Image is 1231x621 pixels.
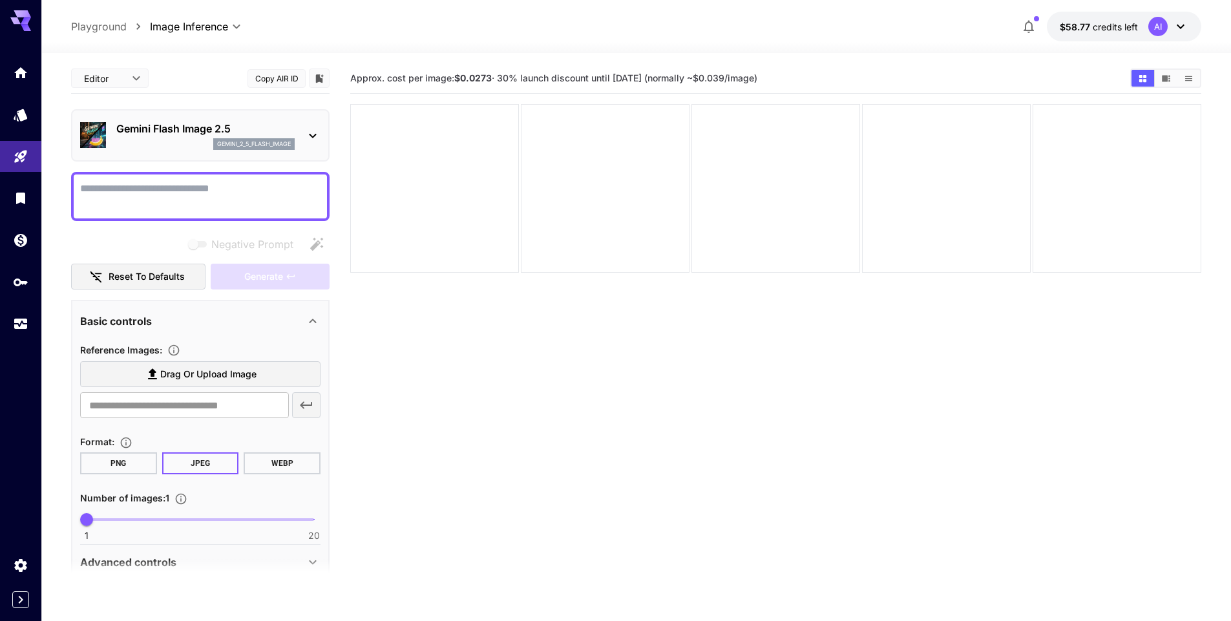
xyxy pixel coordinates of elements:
[13,232,28,248] div: Wallet
[71,19,127,34] a: Playground
[350,72,757,83] span: Approx. cost per image: · 30% launch discount until [DATE] (normally ~$0.039/image)
[13,190,28,206] div: Library
[1155,70,1177,87] button: Show images in video view
[71,264,205,290] button: Reset to defaults
[169,492,193,505] button: Specify how many images to generate in a single request. Each image generation will be charged se...
[454,72,492,83] b: $0.0273
[80,344,162,355] span: Reference Images :
[80,313,152,329] p: Basic controls
[1130,68,1201,88] div: Show images in grid viewShow images in video viewShow images in list view
[80,492,169,503] span: Number of images : 1
[1047,12,1201,41] button: $58.76614AI
[80,306,321,337] div: Basic controls
[1148,17,1168,36] div: AI
[211,237,293,252] span: Negative Prompt
[71,19,150,34] nav: breadcrumb
[13,65,28,81] div: Home
[85,529,89,542] span: 1
[13,316,28,332] div: Usage
[80,361,321,388] label: Drag or upload image
[217,140,291,149] p: gemini_2_5_flash_image
[150,19,228,34] span: Image Inference
[160,366,257,383] span: Drag or upload image
[162,344,185,357] button: Upload a reference image to guide the result. This is needed for Image-to-Image or Inpainting. Su...
[1060,20,1138,34] div: $58.76614
[80,547,321,578] div: Advanced controls
[80,436,114,447] span: Format :
[80,116,321,155] div: Gemini Flash Image 2.5gemini_2_5_flash_image
[13,107,28,123] div: Models
[80,554,176,570] p: Advanced controls
[313,70,325,86] button: Add to library
[116,121,295,136] p: Gemini Flash Image 2.5
[13,274,28,290] div: API Keys
[80,452,157,474] button: PNG
[1060,21,1093,32] span: $58.77
[244,452,321,474] button: WEBP
[162,452,239,474] button: JPEG
[247,69,306,88] button: Copy AIR ID
[12,591,29,608] button: Expand sidebar
[13,557,28,573] div: Settings
[84,72,124,85] span: Editor
[185,236,304,252] span: Negative prompts are not compatible with the selected model.
[1177,70,1200,87] button: Show images in list view
[13,149,28,165] div: Playground
[1131,70,1154,87] button: Show images in grid view
[308,529,320,542] span: 20
[1093,21,1138,32] span: credits left
[114,436,138,449] button: Choose the file format for the output image.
